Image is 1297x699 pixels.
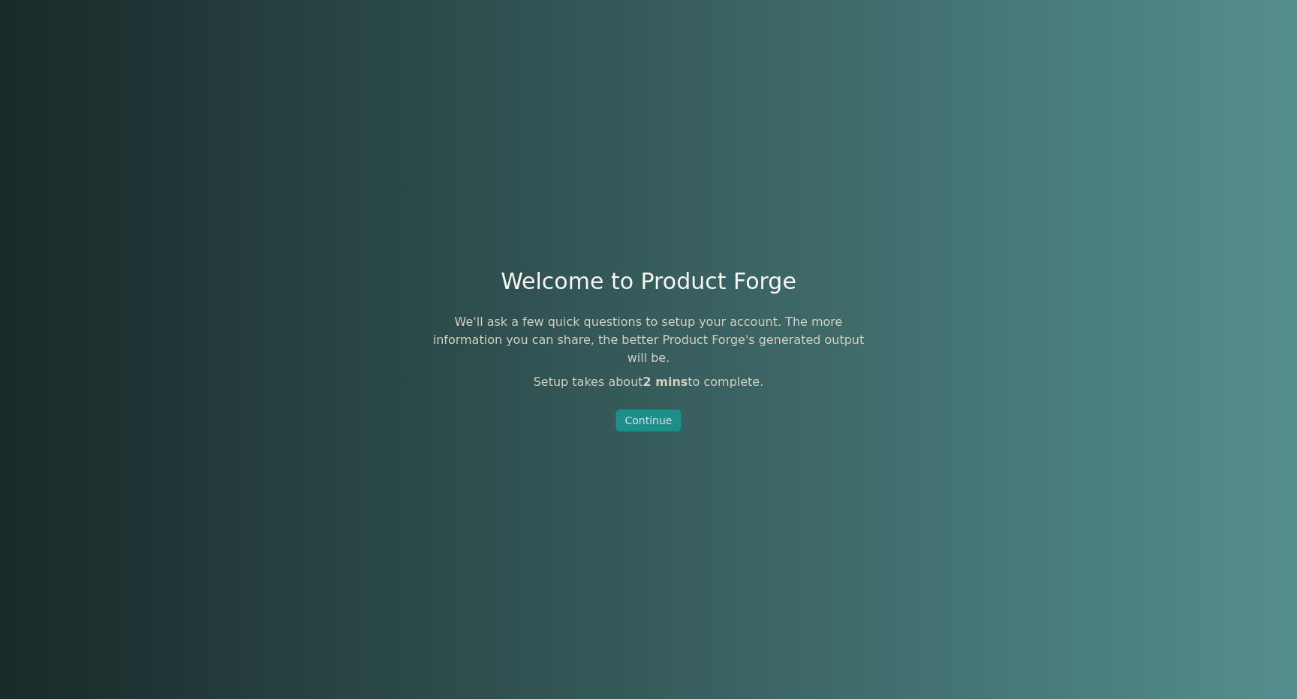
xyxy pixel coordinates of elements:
[615,409,682,432] button: Continue
[643,375,688,389] span: 2 mins
[501,268,796,295] h1: Welcome to Product Forge
[423,313,874,367] p: We'll ask a few quick questions to setup your account. The more information you can share, the be...
[625,413,673,428] div: Continue
[423,373,874,391] p: Setup takes about to complete.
